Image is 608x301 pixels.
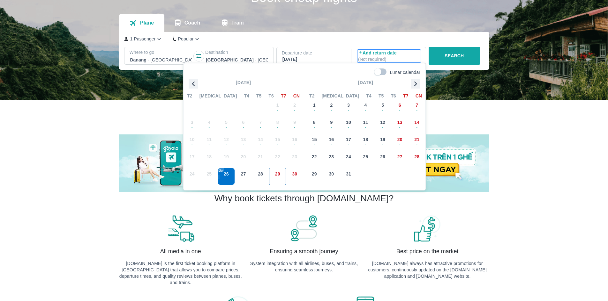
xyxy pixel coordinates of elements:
font: 14 [414,120,419,125]
font: 10 [346,120,351,125]
font: Popular [178,36,194,41]
button: 14- [408,116,425,133]
font: - [348,108,349,112]
font: 4 [364,103,367,108]
font: 2 [330,103,333,108]
font: - [331,143,332,146]
font: [MEDICAL_DATA] [199,93,237,98]
button: 5- [374,99,391,116]
img: banner [166,214,195,242]
font: 6 [399,103,401,108]
font: - [243,177,244,181]
font: T4 [244,93,249,98]
button: 27- [391,151,409,168]
img: banner [289,214,318,242]
font: 16 [329,137,334,142]
font: 19 [380,137,385,142]
font: 12 [380,120,385,125]
button: 28- [252,168,269,185]
font: T2 [187,93,192,98]
button: 1 Passenger [124,36,162,42]
font: Destination [205,50,228,55]
font: CN [293,93,300,98]
button: Popular [173,36,200,42]
font: 13 [397,120,402,125]
font: 21 [414,137,419,142]
font: 27 [397,154,402,159]
font: System integration with all airlines, buses, and trains, ensuring seamless journeys. [250,261,358,272]
font: 7 [416,103,418,108]
font: - [399,108,401,112]
button: 18- [357,133,374,151]
font: T5 [256,93,261,98]
button: 9- [323,116,340,133]
font: - [331,160,332,163]
button: 13- [391,116,409,133]
font: [DOMAIN_NAME] always has attractive promotions for customers, continuously updated on the [DOMAIN... [368,261,487,279]
font: 29 [275,171,280,176]
button: SEARCH [429,47,480,65]
font: - [260,177,261,181]
font: - [416,160,417,163]
font: 23 [329,154,334,159]
font: T4 [366,93,372,98]
button: 28- [408,151,425,168]
button: 16- [323,133,340,151]
font: 24 [346,154,351,159]
font: - [226,177,227,181]
button: 17- [340,133,357,151]
font: - [331,108,332,112]
button: 6- [391,99,409,116]
button: 22- [306,151,323,168]
font: - [348,177,349,181]
button: 20- [391,133,409,151]
font: - [416,125,417,129]
font: Add return date [363,50,396,55]
font: 31 [346,171,351,176]
font: T7 [281,93,286,98]
font: 1 [313,103,316,108]
font: 18 [363,137,368,142]
font: T7 [403,93,408,98]
button: 3- [340,99,357,116]
font: T6 [269,93,274,98]
font: [DATE] [236,80,251,85]
font: - [382,143,383,146]
button: 27- [235,168,252,185]
font: - [314,143,315,146]
font: - [348,143,349,146]
font: CN [416,93,422,98]
font: - [416,143,417,146]
button: 2- [323,99,340,116]
font: - [331,125,332,129]
button: 8- [306,116,323,133]
font: 11 [363,120,368,125]
font: 30 [329,171,334,176]
font: 28 [258,171,263,176]
button: 7- [408,99,425,116]
font: 5 [381,103,384,108]
font: 20 [397,137,402,142]
div: transportation tabs [119,14,255,32]
font: - [399,125,401,129]
font: [DOMAIN_NAME] is the first ticket booking platform in [GEOGRAPHIC_DATA] that allows you to compar... [119,261,242,285]
font: Plane [140,20,154,25]
font: T6 [391,93,396,98]
font: SEARCH [445,53,464,58]
font: || [218,174,221,179]
font: - [416,108,417,112]
font: Why book tickets through [DOMAIN_NAME]? [214,193,394,203]
button: 29- [306,168,323,185]
font: Ensuring a smooth journey [270,248,338,254]
font: Lunar calendar [390,70,421,75]
font: 17 [346,137,351,142]
font: - [314,125,315,129]
font: 25 [363,154,368,159]
font: 26 [380,154,385,159]
font: - [382,125,383,129]
font: Not required [360,57,385,62]
button: 11- [357,116,374,133]
button: 10- [340,116,357,133]
font: 30 [292,171,297,176]
font: Departure date [282,50,312,55]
